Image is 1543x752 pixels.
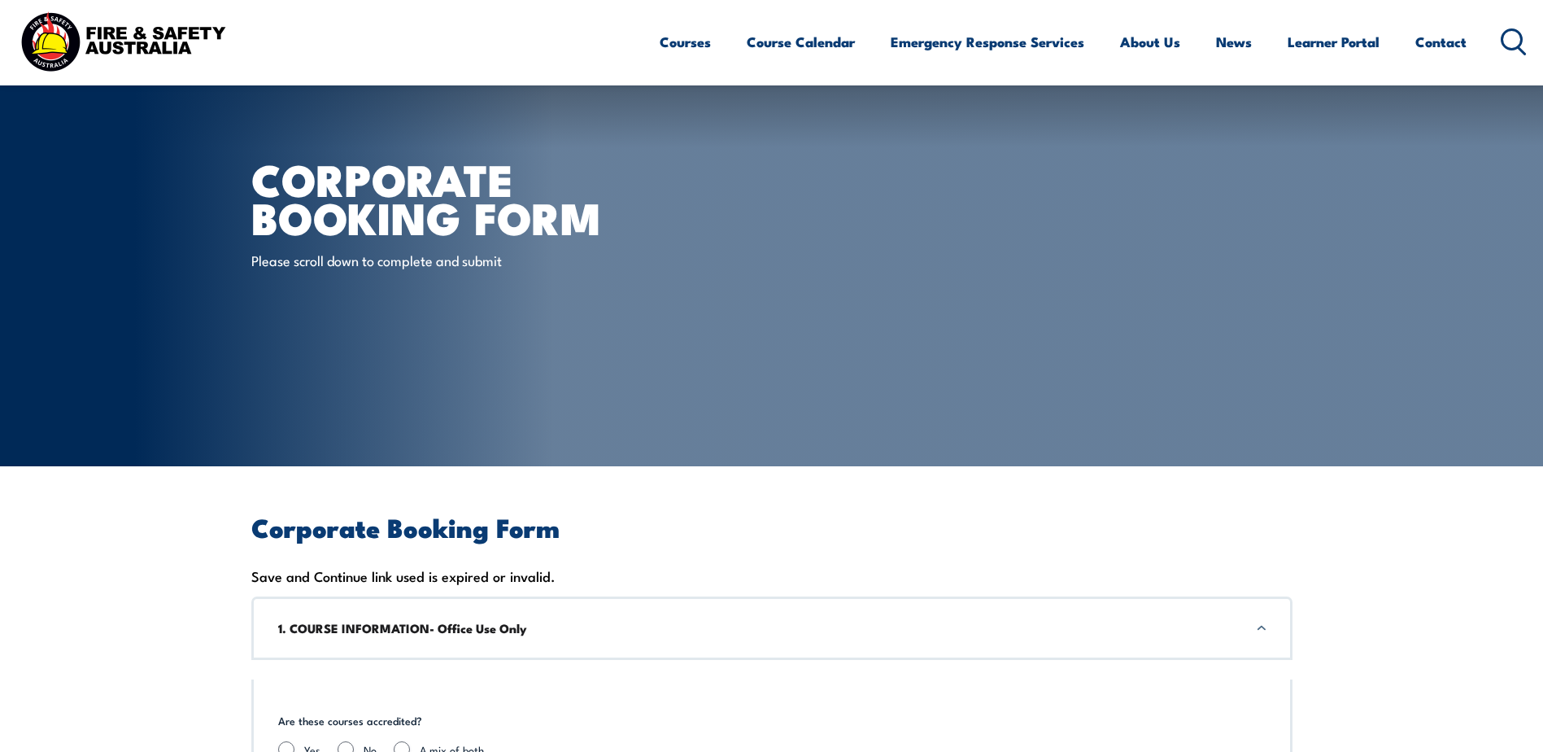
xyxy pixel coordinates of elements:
[278,619,1266,637] h3: 1. COURSE INFORMATION- Office Use Only
[747,20,855,63] a: Course Calendar
[251,160,653,235] h1: Corporate Booking Form
[251,515,1292,538] h2: Corporate Booking Form
[1216,20,1252,63] a: News
[1288,20,1380,63] a: Learner Portal
[660,20,711,63] a: Courses
[1120,20,1180,63] a: About Us
[251,597,1292,660] div: 1. COURSE INFORMATION- Office Use Only
[1415,20,1467,63] a: Contact
[251,564,1292,588] div: Save and Continue link used is expired or invalid.
[891,20,1084,63] a: Emergency Response Services
[251,251,548,269] p: Please scroll down to complete and submit
[278,713,422,729] legend: Are these courses accredited?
